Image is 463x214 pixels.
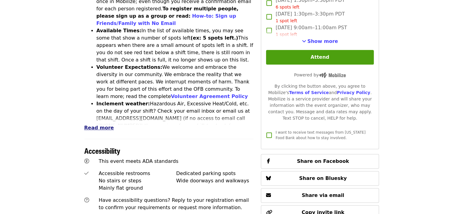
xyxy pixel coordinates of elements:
span: [DATE] 9:00am–11:00am PST [275,24,347,38]
strong: Available Times: [96,28,142,33]
i: question-circle icon [84,197,89,203]
span: 1 spot left [275,32,297,37]
span: Powered by [294,72,346,77]
div: Wide doorways and walkways [176,177,254,184]
a: Volunteer Agreement Policy [171,93,248,99]
div: Dedicated parking spots [176,170,254,177]
div: By clicking the button above, you agree to Mobilize's and . Mobilize is a service provider and wi... [266,83,374,121]
span: I want to receive text messages from [US_STATE] Food Bank about how to stay involved. [275,130,365,140]
button: Share on Bluesky [261,171,379,186]
span: 6 spots left [275,5,299,9]
div: Accessible restrooms [99,170,176,177]
span: Share via email [302,192,344,198]
button: Read more [84,124,114,132]
span: 1 spot left [275,18,297,23]
div: No stairs or steps [99,177,176,184]
a: How-to: Sign up Friends/Family with No Email [96,13,236,26]
a: Privacy Policy [337,90,370,95]
span: Have accessibility questions? Reply to your registration email to confirm your requirements or re... [99,197,249,210]
img: Powered by Mobilize [319,72,346,78]
button: Share on Facebook [261,154,379,169]
i: check icon [84,170,89,176]
a: Terms of Service [289,90,329,95]
strong: Volunteer Expectations: [96,64,163,70]
li: Hazardous Air, Excessive Heat/Cold, etc. on the day of your shift? Check your email inbox or emai... [96,100,254,137]
li: In the list of available times, you may see some that show a number of spots left This appears wh... [96,27,254,64]
span: [DATE] 1:30pm–3:30pm PDT [275,10,345,24]
button: See more timeslots [302,38,338,45]
strong: (ex: 5 spots left.) [191,35,238,41]
span: This event meets ADA standards [99,158,178,164]
button: Attend [266,50,374,65]
span: Share on Bluesky [299,175,347,181]
span: Show more [307,38,338,44]
span: Read more [84,125,114,131]
i: universal-access icon [84,158,89,164]
span: Share on Facebook [297,158,349,164]
strong: To register multiple people, please sign up as a group or read: [96,6,239,19]
strong: Inclement weather: [96,101,150,107]
li: We welcome and embrace the diversity in our community. We embrace the reality that we work at dif... [96,64,254,100]
button: Share via email [261,188,379,203]
div: Mainly flat ground [99,184,176,192]
span: Accessibility [84,145,120,156]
